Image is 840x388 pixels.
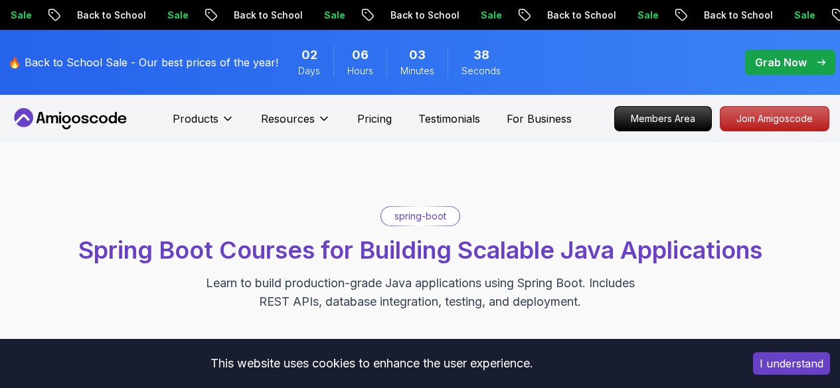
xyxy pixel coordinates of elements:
[720,107,829,131] p: Join Amigoscode
[347,64,373,78] span: Hours
[394,210,446,223] p: spring-boot
[693,9,784,22] p: Back to School
[473,46,489,64] span: 38 Seconds
[380,9,470,22] p: Back to School
[470,9,513,22] p: Sale
[261,111,315,127] p: Resources
[301,46,317,64] span: 2 Days
[173,111,234,137] button: Products
[753,352,830,375] button: Accept cookies
[66,9,157,22] p: Back to School
[197,274,643,311] p: Learn to build production-grade Java applications using Spring Boot. Includes REST APIs, database...
[10,349,733,378] div: This website uses cookies to enhance the user experience.
[78,235,762,265] span: Spring Boot Courses for Building Scalable Java Applications
[720,106,829,131] a: Join Amigoscode
[462,64,501,78] span: Seconds
[157,9,199,22] p: Sale
[298,64,320,78] span: Days
[784,9,826,22] p: Sale
[507,111,572,127] a: For Business
[400,64,434,78] span: Minutes
[173,111,218,127] p: Products
[627,9,669,22] p: Sale
[614,106,712,131] a: Members Area
[615,107,711,131] p: Members Area
[755,54,807,70] p: Grab Now
[313,9,356,22] p: Sale
[8,54,278,70] p: 🔥 Back to School Sale - Our best prices of the year!
[418,111,480,127] a: Testimonials
[357,111,392,127] a: Pricing
[409,46,426,64] span: 3 Minutes
[223,9,313,22] p: Back to School
[537,9,627,22] p: Back to School
[352,46,369,64] span: 6 Hours
[261,111,331,137] button: Resources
